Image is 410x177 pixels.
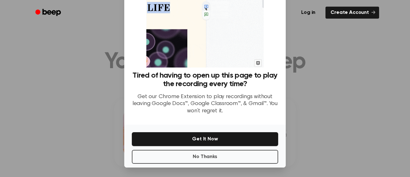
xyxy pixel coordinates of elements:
a: Beep [31,7,67,19]
a: Create Account [325,7,379,19]
a: Log in [295,5,322,20]
button: No Thanks [132,150,278,164]
h3: Tired of having to open up this page to play the recording every time? [132,71,278,88]
p: Get our Chrome Extension to play recordings without leaving Google Docs™, Google Classroom™, & Gm... [132,93,278,115]
button: Get It Now [132,132,278,146]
